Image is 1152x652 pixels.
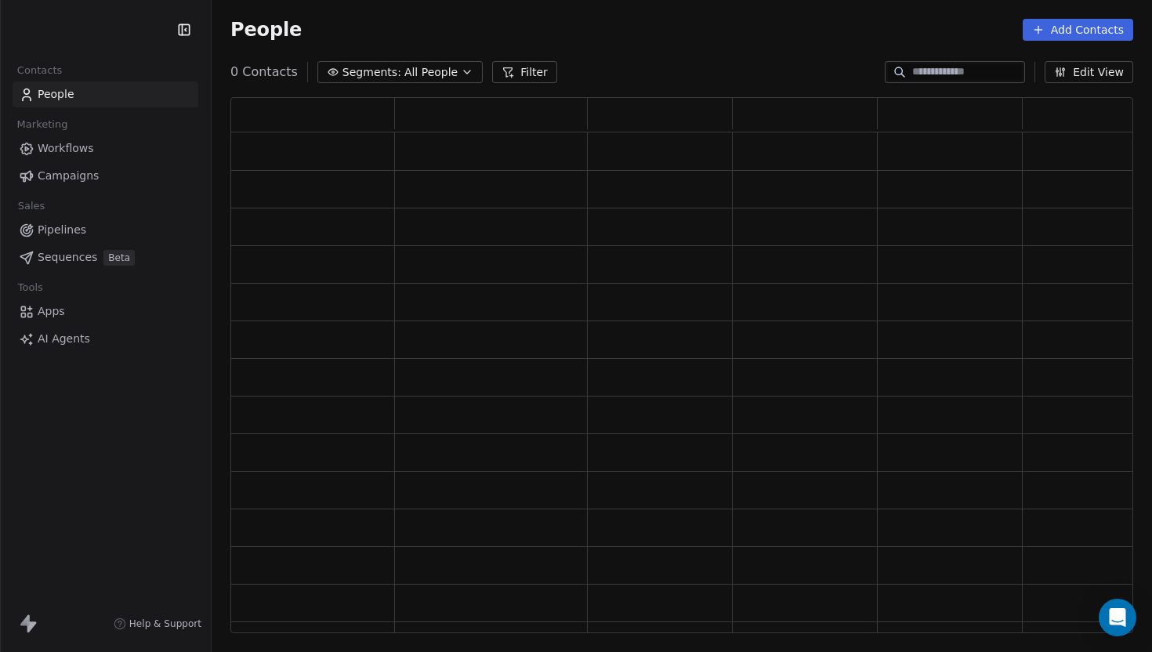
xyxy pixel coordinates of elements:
[38,86,74,103] span: People
[13,136,198,161] a: Workflows
[230,63,298,81] span: 0 Contacts
[38,303,65,320] span: Apps
[114,618,201,630] a: Help & Support
[230,18,302,42] span: People
[11,276,49,299] span: Tools
[1045,61,1133,83] button: Edit View
[13,163,198,189] a: Campaigns
[404,64,458,81] span: All People
[342,64,401,81] span: Segments:
[13,217,198,243] a: Pipelines
[10,59,69,82] span: Contacts
[129,618,201,630] span: Help & Support
[10,113,74,136] span: Marketing
[38,140,94,157] span: Workflows
[38,249,97,266] span: Sequences
[13,244,198,270] a: SequencesBeta
[103,250,135,266] span: Beta
[13,299,198,324] a: Apps
[1023,19,1133,41] button: Add Contacts
[1099,599,1136,636] div: Open Intercom Messenger
[13,326,198,352] a: AI Agents
[13,81,198,107] a: People
[38,331,90,347] span: AI Agents
[492,61,557,83] button: Filter
[11,194,52,218] span: Sales
[38,168,99,184] span: Campaigns
[38,222,86,238] span: Pipelines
